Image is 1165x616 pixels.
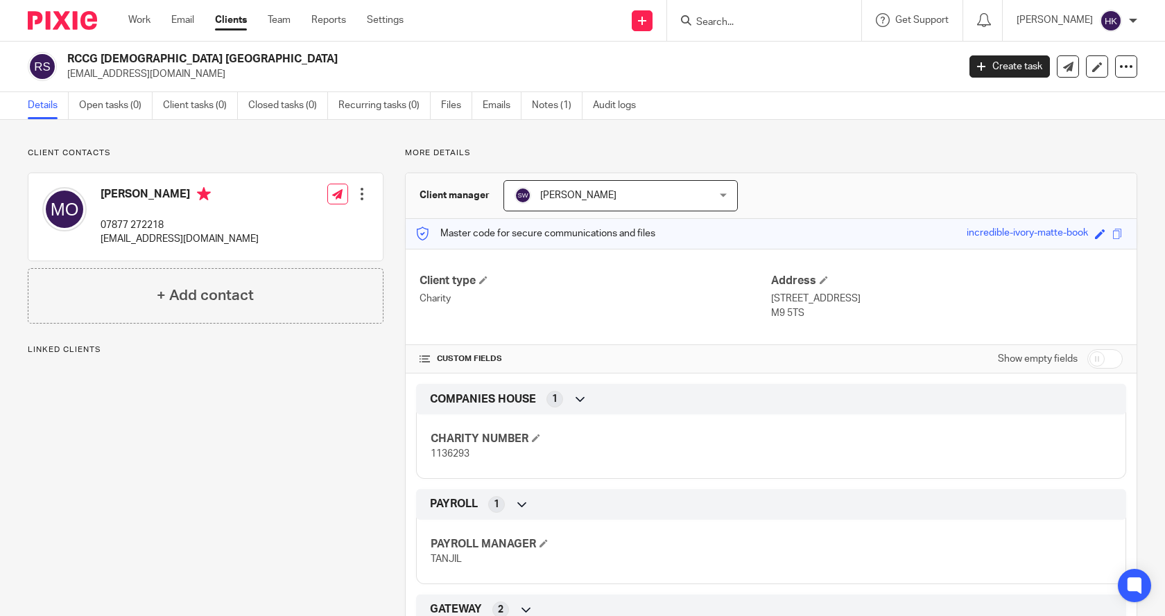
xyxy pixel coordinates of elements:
[494,498,499,511] span: 1
[695,17,820,29] input: Search
[593,92,646,119] a: Audit logs
[197,187,211,201] i: Primary
[771,292,1123,306] p: [STREET_ADDRESS]
[248,92,328,119] a: Closed tasks (0)
[67,52,773,67] h2: RCCG [DEMOGRAPHIC_DATA] [GEOGRAPHIC_DATA]
[540,191,616,200] span: [PERSON_NAME]
[420,274,771,288] h4: Client type
[431,537,771,552] h4: PAYROLL MANAGER
[101,232,259,246] p: [EMAIL_ADDRESS][DOMAIN_NAME]
[420,353,771,364] h4: CUSTOM FIELDS
[28,148,383,159] p: Client contacts
[163,92,238,119] a: Client tasks (0)
[532,92,582,119] a: Notes (1)
[101,218,259,232] p: 07877 272218
[215,13,247,27] a: Clients
[28,52,57,81] img: svg%3E
[483,92,521,119] a: Emails
[969,55,1050,78] a: Create task
[771,306,1123,320] p: M9 5TS
[416,227,655,240] p: Master code for secure communications and files
[420,292,771,306] p: Charity
[157,285,254,306] h4: + Add contact
[430,392,536,407] span: COMPANIES HOUSE
[431,554,462,564] span: TANJIL
[552,392,558,406] span: 1
[28,11,97,30] img: Pixie
[311,13,346,27] a: Reports
[268,13,291,27] a: Team
[171,13,194,27] a: Email
[441,92,472,119] a: Files
[67,67,949,81] p: [EMAIL_ADDRESS][DOMAIN_NAME]
[1100,10,1122,32] img: svg%3E
[420,188,490,202] h3: Client manager
[405,148,1137,159] p: More details
[1017,13,1093,27] p: [PERSON_NAME]
[771,274,1123,288] h4: Address
[101,187,259,204] h4: [PERSON_NAME]
[998,352,1078,366] label: Show empty fields
[515,187,531,204] img: svg%3E
[367,13,404,27] a: Settings
[28,344,383,355] p: Linked clients
[338,92,431,119] a: Recurring tasks (0)
[28,92,69,119] a: Details
[967,226,1088,242] div: incredible-ivory-matte-book
[42,187,87,231] img: svg%3E
[430,497,478,511] span: PAYROLL
[895,15,949,25] span: Get Support
[128,13,150,27] a: Work
[431,432,771,446] h4: CHARITY NUMBER
[431,449,469,459] span: 1136293
[79,92,153,119] a: Open tasks (0)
